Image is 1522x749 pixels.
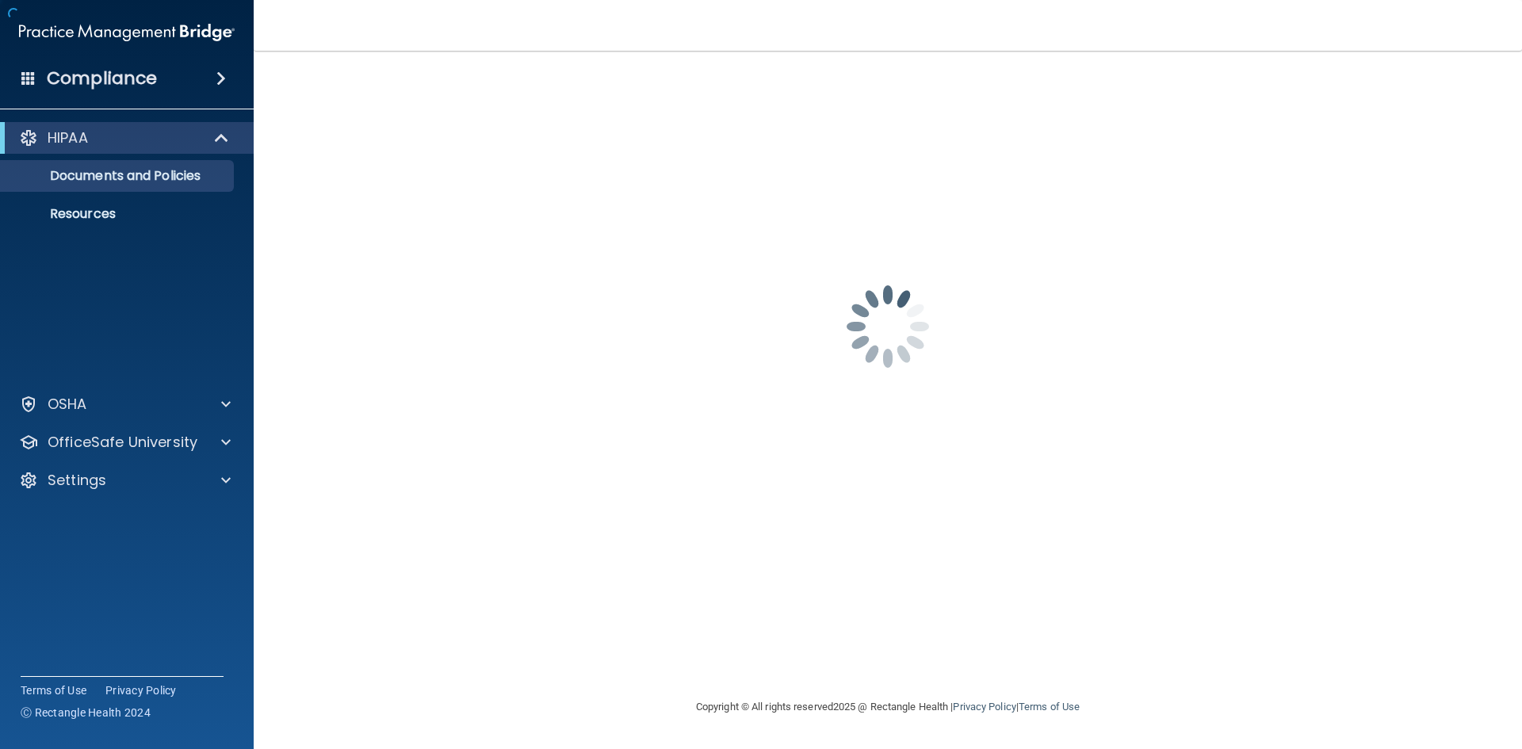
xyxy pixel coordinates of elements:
[21,705,151,720] span: Ⓒ Rectangle Health 2024
[105,682,177,698] a: Privacy Policy
[1019,701,1080,713] a: Terms of Use
[10,206,227,222] p: Resources
[48,433,197,452] p: OfficeSafe University
[19,433,231,452] a: OfficeSafe University
[47,67,157,90] h4: Compliance
[48,128,88,147] p: HIPAA
[19,128,230,147] a: HIPAA
[809,247,967,406] img: spinner.e123f6fc.gif
[48,471,106,490] p: Settings
[48,395,87,414] p: OSHA
[953,701,1015,713] a: Privacy Policy
[19,471,231,490] a: Settings
[19,395,231,414] a: OSHA
[10,168,227,184] p: Documents and Policies
[21,682,86,698] a: Terms of Use
[19,17,235,48] img: PMB logo
[598,682,1177,732] div: Copyright © All rights reserved 2025 @ Rectangle Health | |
